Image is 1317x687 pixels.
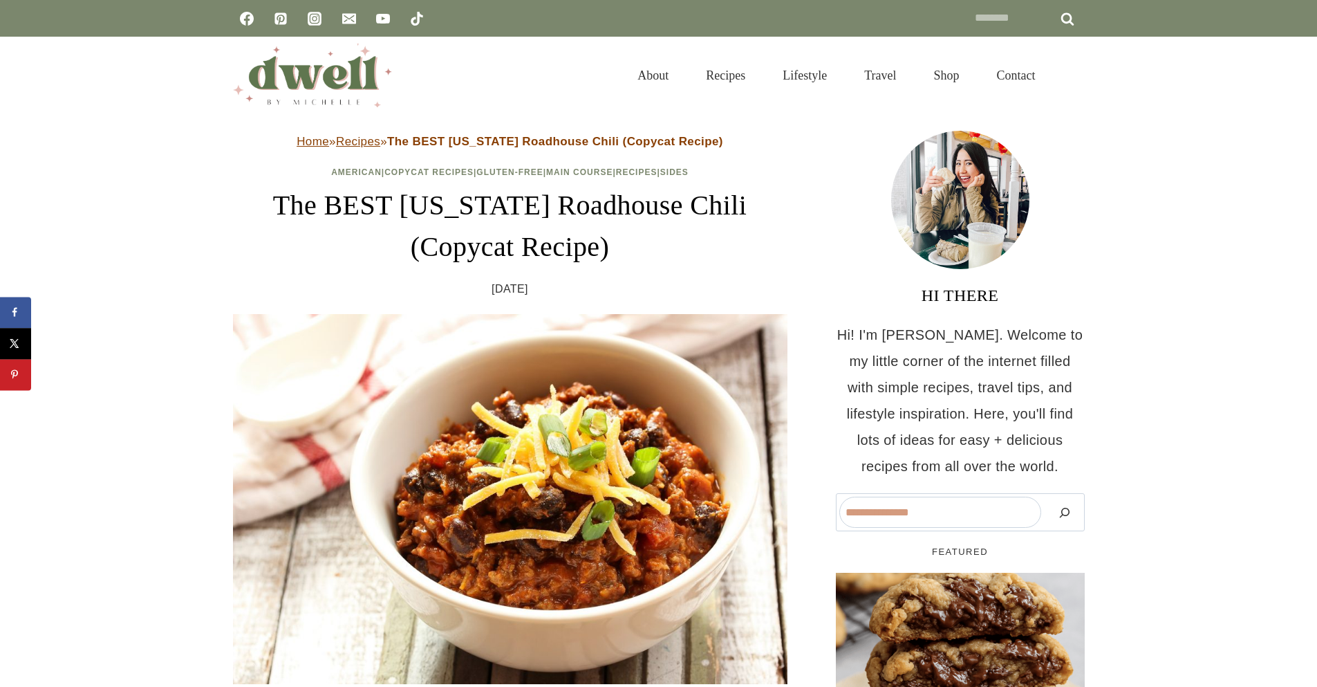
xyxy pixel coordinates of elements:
[836,322,1085,479] p: Hi! I'm [PERSON_NAME]. Welcome to my little corner of the internet filled with simple recipes, tr...
[233,5,261,33] a: Facebook
[836,283,1085,308] h3: HI THERE
[616,167,657,177] a: Recipes
[233,314,787,684] img: texas roadhouse chili recipe in a bowl
[336,135,380,148] a: Recipes
[619,51,687,100] a: About
[233,185,787,268] h1: The BEST [US_STATE] Roadhouse Chili (Copycat Recipe)
[233,44,392,107] img: DWELL by michelle
[301,5,328,33] a: Instagram
[492,279,528,300] time: [DATE]
[384,167,474,177] a: Copycat Recipes
[1061,64,1085,87] button: View Search Form
[687,51,764,100] a: Recipes
[846,51,915,100] a: Travel
[387,135,723,148] strong: The BEST [US_STATE] Roadhouse Chili (Copycat Recipe)
[403,5,431,33] a: TikTok
[619,51,1054,100] nav: Primary Navigation
[915,51,978,100] a: Shop
[335,5,363,33] a: Email
[267,5,295,33] a: Pinterest
[476,167,543,177] a: Gluten-Free
[978,51,1054,100] a: Contact
[660,167,689,177] a: Sides
[1048,497,1081,528] button: Search
[369,5,397,33] a: YouTube
[297,135,723,148] span: » »
[764,51,846,100] a: Lifestyle
[331,167,382,177] a: American
[331,167,689,177] span: | | | | |
[297,135,329,148] a: Home
[836,545,1085,559] h5: FEATURED
[546,167,613,177] a: Main Course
